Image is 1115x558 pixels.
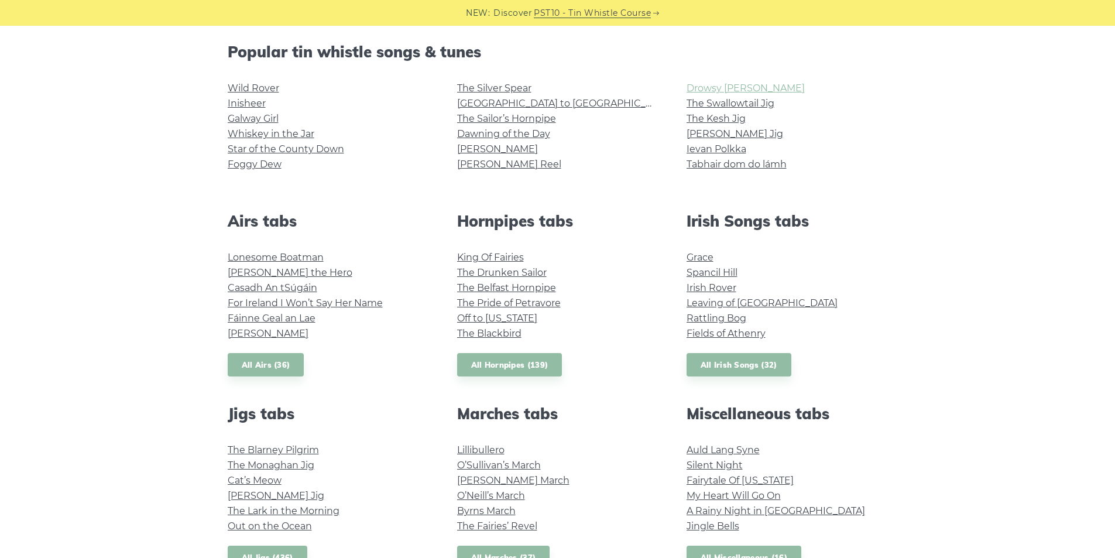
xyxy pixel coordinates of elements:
a: The Fairies’ Revel [457,521,537,532]
a: Wild Rover [228,83,279,94]
h2: Popular tin whistle songs & tunes [228,43,888,61]
a: All Airs (36) [228,353,304,377]
span: Discover [493,6,532,20]
a: Foggy Dew [228,159,282,170]
a: [PERSON_NAME] Jig [228,490,324,501]
a: Spancil Hill [687,267,737,278]
a: Inisheer [228,98,266,109]
a: [PERSON_NAME] March [457,475,569,486]
a: The Blackbird [457,328,522,339]
a: [GEOGRAPHIC_DATA] to [GEOGRAPHIC_DATA] [457,98,673,109]
a: The Swallowtail Jig [687,98,774,109]
a: Lillibullero [457,444,505,456]
a: O’Neill’s March [457,490,525,501]
h2: Airs tabs [228,212,429,230]
a: [PERSON_NAME] the Hero [228,267,352,278]
a: Byrns March [457,505,516,516]
h2: Jigs tabs [228,405,429,423]
a: All Irish Songs (32) [687,353,791,377]
h2: Miscellaneous tabs [687,405,888,423]
a: Casadh An tSúgáin [228,282,317,293]
a: Tabhair dom do lámh [687,159,787,170]
a: Whiskey in the Jar [228,128,314,139]
a: Cat’s Meow [228,475,282,486]
a: The Monaghan Jig [228,460,314,471]
a: All Hornpipes (139) [457,353,562,377]
a: The Belfast Hornpipe [457,282,556,293]
a: The Drunken Sailor [457,267,547,278]
a: [PERSON_NAME] Jig [687,128,783,139]
a: Leaving of [GEOGRAPHIC_DATA] [687,297,838,309]
a: Auld Lang Syne [687,444,760,456]
a: [PERSON_NAME] [228,328,308,339]
a: O’Sullivan’s March [457,460,541,471]
h2: Hornpipes tabs [457,212,658,230]
a: Jingle Bells [687,521,739,532]
span: NEW: [466,6,490,20]
a: For Ireland I Won’t Say Her Name [228,297,383,309]
a: Silent Night [687,460,743,471]
a: Off to [US_STATE] [457,313,537,324]
h2: Marches tabs [457,405,658,423]
a: The Silver Spear [457,83,531,94]
a: Dawning of the Day [457,128,550,139]
a: PST10 - Tin Whistle Course [534,6,651,20]
a: Fairytale Of [US_STATE] [687,475,794,486]
a: Fáinne Geal an Lae [228,313,315,324]
a: Drowsy [PERSON_NAME] [687,83,805,94]
a: The Blarney Pilgrim [228,444,319,456]
a: Lonesome Boatman [228,252,324,263]
a: [PERSON_NAME] [457,143,538,155]
a: Galway Girl [228,113,279,124]
a: Out on the Ocean [228,521,312,532]
a: Fields of Athenry [687,328,766,339]
a: The Pride of Petravore [457,297,561,309]
h2: Irish Songs tabs [687,212,888,230]
a: Irish Rover [687,282,736,293]
a: King Of Fairies [457,252,524,263]
a: [PERSON_NAME] Reel [457,159,561,170]
a: Star of the County Down [228,143,344,155]
a: The Sailor’s Hornpipe [457,113,556,124]
a: My Heart Will Go On [687,490,781,501]
a: Grace [687,252,713,263]
a: Rattling Bog [687,313,746,324]
a: The Kesh Jig [687,113,746,124]
a: The Lark in the Morning [228,505,339,516]
a: Ievan Polkka [687,143,746,155]
a: A Rainy Night in [GEOGRAPHIC_DATA] [687,505,865,516]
